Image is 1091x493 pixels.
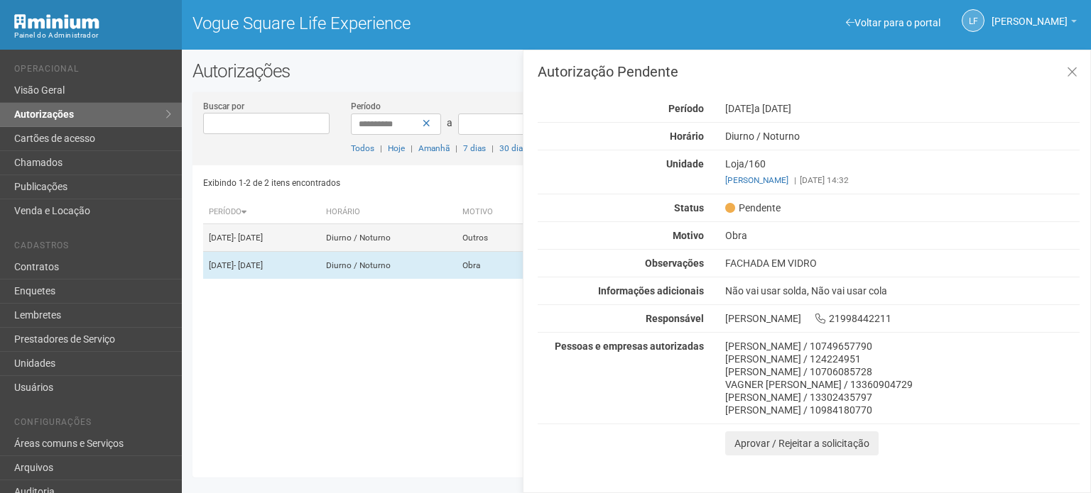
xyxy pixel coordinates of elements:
[351,143,374,153] a: Todos
[455,143,457,153] span: |
[962,9,984,32] a: LF
[715,257,1090,270] div: FACHADA EM VIDRO
[14,240,171,255] li: Cadastros
[203,172,633,194] div: Exibindo 1-2 de 2 itens encontrados
[715,312,1090,325] div: [PERSON_NAME] 21998442211
[725,365,1080,378] div: [PERSON_NAME] / 10706085728
[203,252,320,279] td: [DATE]
[234,260,263,270] span: - [DATE]
[725,340,1080,353] div: [PERSON_NAME] / 10749657790
[538,65,1080,79] h3: Autorização Pendente
[992,2,1068,27] span: Letícia Florim
[754,103,791,114] span: a [DATE]
[499,143,527,153] a: 30 dias
[668,103,704,114] strong: Período
[447,117,452,128] span: a
[725,174,1080,187] div: [DATE] 14:32
[380,143,382,153] span: |
[846,17,940,28] a: Voltar para o portal
[725,404,1080,416] div: [PERSON_NAME] / 10984180770
[203,224,320,252] td: [DATE]
[725,431,879,455] button: Aprovar / Rejeitar a solicitação
[715,157,1090,187] div: Loja/160
[674,202,704,214] strong: Status
[794,175,796,185] span: |
[598,285,704,297] strong: Informações adicionais
[457,252,532,279] td: Obra
[203,100,244,113] label: Buscar por
[666,158,704,170] strong: Unidade
[715,102,1090,115] div: [DATE]
[14,64,171,79] li: Operacional
[725,353,1080,365] div: [PERSON_NAME] / 124224951
[645,257,704,269] strong: Observações
[670,131,704,142] strong: Horário
[457,201,532,224] th: Motivo
[418,143,450,153] a: Amanhã
[192,14,626,33] h1: Vogue Square Life Experience
[320,201,457,224] th: Horário
[320,224,457,252] td: Diurno / Noturno
[555,340,704,352] strong: Pessoas e empresas autorizadas
[492,143,494,153] span: |
[411,143,413,153] span: |
[192,60,1080,82] h2: Autorizações
[725,378,1080,391] div: VAGNER [PERSON_NAME] / 13360904729
[457,224,532,252] td: Outros
[715,229,1090,242] div: Obra
[203,201,320,224] th: Período
[992,18,1077,29] a: [PERSON_NAME]
[14,29,171,42] div: Painel do Administrador
[463,143,486,153] a: 7 dias
[725,175,788,185] a: [PERSON_NAME]
[715,130,1090,143] div: Diurno / Noturno
[673,230,704,241] strong: Motivo
[14,14,99,29] img: Minium
[725,391,1080,404] div: [PERSON_NAME] / 13302435797
[320,252,457,279] td: Diurno / Noturno
[14,417,171,432] li: Configurações
[234,233,263,243] span: - [DATE]
[351,100,381,113] label: Período
[646,313,704,324] strong: Responsável
[725,201,781,214] span: Pendente
[388,143,405,153] a: Hoje
[715,284,1090,297] div: Não vai usar solda, Não vai usar cola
